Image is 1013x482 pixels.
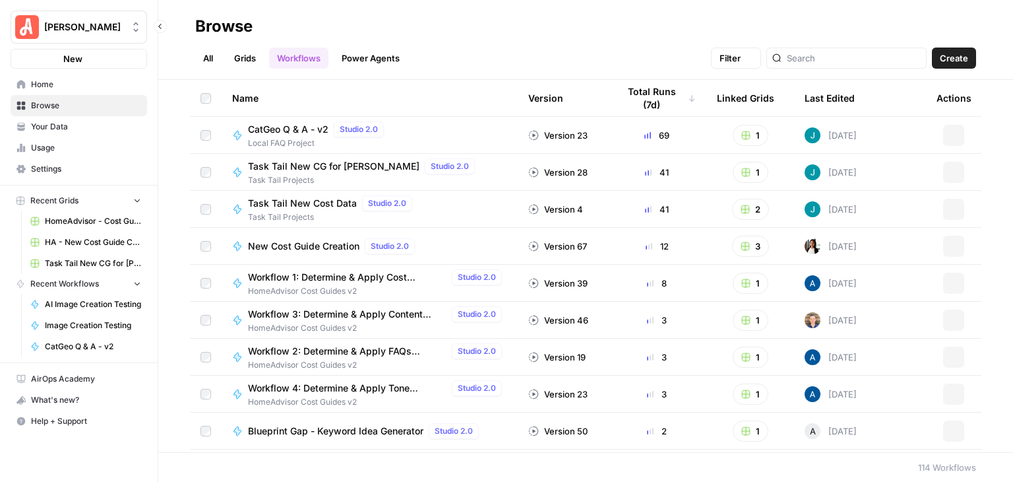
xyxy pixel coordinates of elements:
[11,158,147,180] a: Settings
[805,238,820,254] img: xqjo96fmx1yk2e67jao8cdkou4un
[11,137,147,158] a: Usage
[458,308,496,320] span: Studio 2.0
[918,461,976,474] div: 114 Workflows
[248,160,419,173] span: Task Tail New CG for [PERSON_NAME]
[732,236,769,257] button: 3
[31,373,141,385] span: AirOps Academy
[805,238,857,254] div: [DATE]
[232,80,507,116] div: Name
[618,425,696,438] div: 2
[805,164,857,180] div: [DATE]
[31,415,141,427] span: Help + Support
[805,80,855,116] div: Last Edited
[805,312,857,328] div: [DATE]
[11,74,147,95] a: Home
[24,315,147,336] a: Image Creation Testing
[248,359,507,371] span: HomeAdvisor Cost Guides v2
[371,240,409,252] span: Studio 2.0
[711,48,761,69] button: Filter
[810,425,816,438] span: A
[435,425,473,437] span: Studio 2.0
[733,162,768,183] button: 1
[44,20,124,34] span: [PERSON_NAME]
[232,269,507,297] a: Workflow 1: Determine & Apply Cost ChangesStudio 2.0HomeAdvisor Cost Guides v2
[334,48,408,69] a: Power Agents
[24,336,147,357] a: CatGeo Q & A - v2
[31,142,141,154] span: Usage
[805,312,820,328] img: 50s1itr6iuawd1zoxsc8bt0iyxwq
[805,201,857,217] div: [DATE]
[733,310,768,331] button: 1
[618,240,696,253] div: 12
[248,271,446,284] span: Workflow 1: Determine & Apply Cost Changes
[936,80,971,116] div: Actions
[618,80,696,116] div: Total Runs (7d)
[618,129,696,142] div: 69
[24,294,147,315] a: AI Image Creation Testing
[458,271,496,283] span: Studio 2.0
[195,48,221,69] a: All
[30,278,99,290] span: Recent Workflows
[232,380,507,408] a: Workflow 4: Determine & Apply Tone ChangesStudio 2.0HomeAdvisor Cost Guides v2
[248,211,417,223] span: Task Tail Projects
[248,396,507,408] span: HomeAdvisor Cost Guides v2
[11,390,147,411] button: What's new?
[24,211,147,232] a: HomeAdvisor - Cost Guide Updates
[618,388,696,401] div: 3
[248,322,507,334] span: HomeAdvisor Cost Guides v2
[805,164,820,180] img: gsxx783f1ftko5iaboo3rry1rxa5
[618,277,696,290] div: 8
[11,49,147,69] button: New
[787,52,921,65] input: Search
[45,215,141,227] span: HomeAdvisor - Cost Guide Updates
[31,100,141,112] span: Browse
[248,382,446,395] span: Workflow 4: Determine & Apply Tone Changes
[11,11,147,44] button: Workspace: Angi
[232,423,507,439] a: Blueprint Gap - Keyword Idea GeneratorStudio 2.0
[24,253,147,274] a: Task Tail New CG for [PERSON_NAME] Grid
[31,121,141,133] span: Your Data
[45,298,141,310] span: AI Image Creation Testing
[528,277,588,290] div: Version 39
[618,351,696,364] div: 3
[248,123,328,136] span: CatGeo Q & A - v2
[232,238,507,254] a: New Cost Guide CreationStudio 2.0
[232,306,507,334] a: Workflow 3: Determine & Apply Content ChangesStudio 2.0HomeAdvisor Cost Guides v2
[528,203,583,216] div: Version 4
[11,390,146,410] div: What's new?
[11,411,147,432] button: Help + Support
[248,197,357,210] span: Task Tail New Cost Data
[368,197,406,209] span: Studio 2.0
[940,52,968,65] span: Create
[528,388,588,401] div: Version 23
[618,166,696,179] div: 41
[805,127,820,143] img: gsxx783f1ftko5iaboo3rry1rxa5
[232,121,507,149] a: CatGeo Q & A - v2Studio 2.0Local FAQ Project
[248,345,446,358] span: Workflow 2: Determine & Apply FAQs Changes
[720,52,741,65] span: Filter
[431,160,469,172] span: Studio 2.0
[11,191,147,211] button: Recent Grids
[15,15,39,39] img: Angi Logo
[528,351,586,364] div: Version 19
[717,80,774,116] div: Linked Grids
[11,274,147,294] button: Recent Workflows
[805,423,857,439] div: [DATE]
[248,285,507,297] span: HomeAdvisor Cost Guides v2
[805,349,857,365] div: [DATE]
[733,125,768,146] button: 1
[24,232,147,253] a: HA - New Cost Guide Creation Grid
[11,116,147,137] a: Your Data
[248,425,423,438] span: Blueprint Gap - Keyword Idea Generator
[805,386,857,402] div: [DATE]
[45,341,141,353] span: CatGeo Q & A - v2
[805,349,820,365] img: he81ibor8lsei4p3qvg4ugbvimgp
[232,343,507,371] a: Workflow 2: Determine & Apply FAQs ChangesStudio 2.0HomeAdvisor Cost Guides v2
[805,275,820,291] img: he81ibor8lsei4p3qvg4ugbvimgp
[269,48,328,69] a: Workflows
[248,240,359,253] span: New Cost Guide Creation
[618,314,696,327] div: 3
[805,201,820,217] img: gsxx783f1ftko5iaboo3rry1rxa5
[733,273,768,294] button: 1
[528,314,588,327] div: Version 46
